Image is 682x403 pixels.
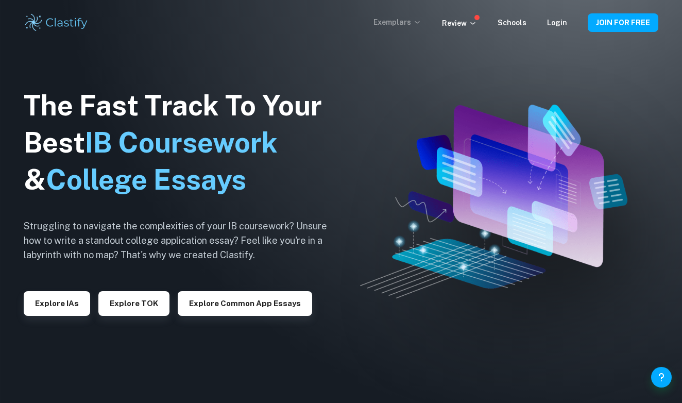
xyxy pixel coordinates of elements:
button: Help and Feedback [651,367,672,388]
button: Explore IAs [24,291,90,316]
a: Explore IAs [24,298,90,308]
span: College Essays [46,163,246,196]
span: IB Coursework [85,126,278,159]
h6: Struggling to navigate the complexities of your IB coursework? Unsure how to write a standout col... [24,219,343,262]
a: Schools [498,19,526,27]
button: Explore TOK [98,291,169,316]
a: Explore Common App essays [178,298,312,308]
button: JOIN FOR FREE [588,13,658,32]
button: Explore Common App essays [178,291,312,316]
p: Review [442,18,477,29]
img: Clastify logo [24,12,89,33]
img: Clastify hero [360,105,627,298]
a: Explore TOK [98,298,169,308]
a: Login [547,19,567,27]
p: Exemplars [373,16,421,28]
h1: The Fast Track To Your Best & [24,87,343,198]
